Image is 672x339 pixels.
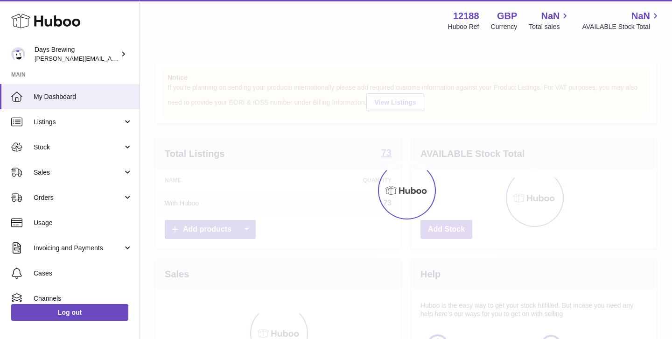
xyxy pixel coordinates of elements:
span: Channels [34,294,133,303]
div: Days Brewing [35,45,119,63]
a: NaN Total sales [529,10,570,31]
span: Cases [34,269,133,278]
strong: GBP [497,10,517,22]
span: NaN [541,10,560,22]
span: Invoicing and Payments [34,244,123,253]
span: Usage [34,219,133,227]
div: Currency [491,22,518,31]
span: Stock [34,143,123,152]
span: [PERSON_NAME][EMAIL_ADDRESS][DOMAIN_NAME] [35,55,187,62]
a: Log out [11,304,128,321]
span: Orders [34,193,123,202]
span: NaN [631,10,650,22]
span: My Dashboard [34,92,133,101]
span: Sales [34,168,123,177]
a: NaN AVAILABLE Stock Total [582,10,661,31]
strong: 12188 [453,10,479,22]
span: Listings [34,118,123,127]
img: greg@daysbrewing.com [11,47,25,61]
span: Total sales [529,22,570,31]
span: AVAILABLE Stock Total [582,22,661,31]
div: Huboo Ref [448,22,479,31]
